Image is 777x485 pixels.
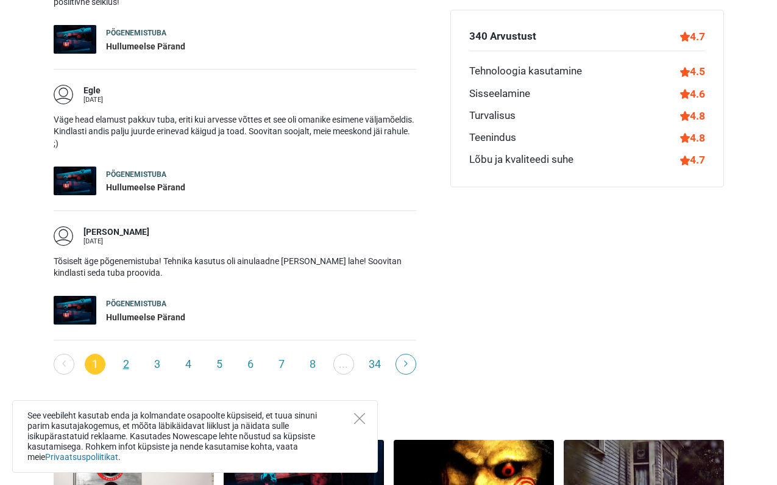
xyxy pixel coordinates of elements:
div: 4.8 [680,130,705,146]
a: 8 [302,354,323,375]
div: Lõbu ja kvaliteedi suhe [469,152,573,168]
div: Põgenemistuba [106,28,185,38]
p: Tõsiselt äge põgenemistuba! Tehnika kasutus oli ainulaadne [PERSON_NAME] lahe! Soovitan kindlasti... [54,256,416,279]
div: Tehnoloogia kasutamine [469,63,582,79]
div: Sisseelamine [469,86,530,102]
a: 6 [240,354,261,375]
div: [DATE] [83,238,149,245]
a: 5 [209,354,230,375]
div: 4.7 [680,152,705,168]
a: Privaatsuspoliitikat [45,452,118,462]
a: 2 [116,354,137,375]
div: Teenindus [469,130,516,146]
img: Hullumeelse Pärand [54,25,96,54]
div: See veebileht kasutab enda ja kolmandate osapoolte küpsiseid, et tuua sinuni parim kasutajakogemu... [12,400,378,473]
p: Väge head elamust pakkuv tuba, eriti kui arvesse võttes et see oli omanike esimene väljamõeldis. ... [54,114,416,150]
div: Põgenemistuba [106,170,185,180]
a: 4 [178,354,199,375]
div: 4.8 [680,108,705,124]
a: Hullumeelse Pärand Põgenemistuba Hullumeelse Pärand [54,167,416,195]
a: 3 [147,354,168,375]
div: [DATE] [83,96,103,103]
a: 7 [271,354,292,375]
a: Hullumeelse Pärand Põgenemistuba Hullumeelse Pärand [54,296,416,325]
button: Close [354,413,365,424]
div: Turvalisus [469,108,516,124]
div: Hullumeelse Pärand [106,312,185,324]
div: 4.5 [680,63,705,79]
div: 4.6 [680,86,705,102]
img: Hullumeelse Pärand [54,167,96,195]
span: 1 [85,354,105,375]
div: Hullumeelse Pärand [106,182,185,194]
div: 4.7 [680,29,705,45]
a: Hullumeelse Pärand Põgenemistuba Hullumeelse Pärand [54,25,416,54]
a: 34 [364,354,385,375]
img: Hullumeelse Pärand [54,296,96,325]
div: Põgenemistuba [106,299,185,309]
div: Hullumeelse Pärand [106,41,185,53]
div: 340 Arvustust [469,29,536,45]
div: Egle [83,85,103,97]
div: [PERSON_NAME] [83,226,149,239]
h3: Kõik põgenemistoad [GEOGRAPHIC_DATA] [54,399,724,431]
